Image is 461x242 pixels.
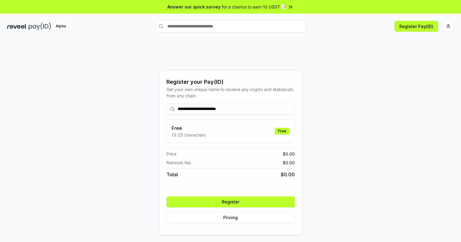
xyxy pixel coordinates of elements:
[275,128,290,134] div: Free
[29,23,51,30] img: pay_id
[172,132,205,138] p: 13-25 characters
[167,4,221,10] span: Answer our quick survey
[281,171,295,178] span: $ 0.00
[395,21,438,32] button: Register Pay(ID)
[7,23,27,30] img: reveel_dark
[52,23,69,30] div: Alpha
[283,151,295,157] span: $ 0.00
[166,159,191,166] span: Network fee
[166,196,295,207] button: Register
[166,78,295,86] div: Register your Pay(ID)
[166,171,178,178] span: Total
[172,124,205,132] h3: Free
[283,159,295,166] span: $ 0.00
[166,212,295,223] button: Pricing
[222,4,286,10] span: for a chance to earn 10 USDT 📝
[166,86,295,99] div: Get your own unique name to receive any crypto and stablecoin, from any chain
[166,151,176,157] span: Price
